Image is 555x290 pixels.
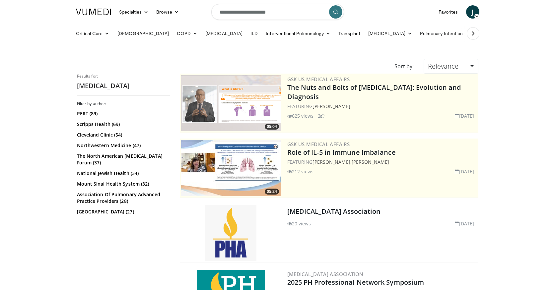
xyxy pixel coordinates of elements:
[389,59,419,74] div: Sort by:
[77,101,170,106] h3: Filter by author:
[181,140,281,196] img: f8c419a3-5bbb-4c4e-b48e-16c2b0d0fb3f.png.300x170_q85_crop-smart_upscale.jpg
[287,220,311,227] li: 20 views
[287,158,477,165] div: FEATURING ,
[181,75,281,131] a: 05:04
[173,27,201,40] a: COPD
[152,5,183,19] a: Browse
[77,74,170,79] p: Results for:
[334,27,364,40] a: Transplant
[181,140,281,196] a: 05:24
[312,159,350,165] a: [PERSON_NAME]
[77,170,168,177] a: National Jewish Health (34)
[205,205,256,261] img: Pulmonary Hypertension Association
[76,9,111,15] img: VuMedi Logo
[435,5,462,19] a: Favorites
[181,75,281,131] img: ee063798-7fd0-40de-9666-e00bc66c7c22.png.300x170_q85_crop-smart_upscale.png
[113,27,173,40] a: [DEMOGRAPHIC_DATA]
[265,124,279,130] span: 05:04
[364,27,416,40] a: [MEDICAL_DATA]
[318,112,324,119] li: 2
[287,83,461,101] a: The Nuts and Bolts of [MEDICAL_DATA]: Evolution and Diagnosis
[115,5,153,19] a: Specialties
[72,27,113,40] a: Critical Care
[77,208,168,215] a: [GEOGRAPHIC_DATA] (27)
[287,148,396,157] a: Role of IL-5 in Immune Imbalance
[77,121,168,128] a: Scripps Health (69)
[424,59,478,74] a: Relevance
[211,4,344,20] input: Search topics, interventions
[416,27,473,40] a: Pulmonary Infection
[466,5,479,19] a: J
[77,142,168,149] a: Northwestern Medicine (47)
[455,112,474,119] li: [DATE]
[262,27,334,40] a: Interventional Pulmonology
[428,62,458,71] span: Relevance
[287,207,381,216] a: [MEDICAL_DATA] Association
[455,220,474,227] li: [DATE]
[455,168,474,175] li: [DATE]
[77,181,168,187] a: Mount Sinai Health System (32)
[77,82,170,90] h2: [MEDICAL_DATA]
[287,278,424,287] a: 2025 PH Professional Network Symposium
[77,191,168,204] a: Association Of Pulmonary Advanced Practice Providers (28)
[287,76,350,83] a: GSK US Medical Affairs
[77,110,168,117] a: PERT (89)
[201,27,246,40] a: [MEDICAL_DATA]
[265,189,279,195] span: 05:24
[287,271,364,277] a: [MEDICAL_DATA] Association
[77,153,168,166] a: The North American [MEDICAL_DATA] Forum (37)
[312,103,350,109] a: [PERSON_NAME]
[352,159,389,165] a: [PERSON_NAME]
[246,27,262,40] a: ILD
[287,112,314,119] li: 625 views
[77,132,168,138] a: Cleveland Clinic (54)
[287,141,350,147] a: GSK US Medical Affairs
[287,168,314,175] li: 212 views
[287,103,477,110] div: FEATURING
